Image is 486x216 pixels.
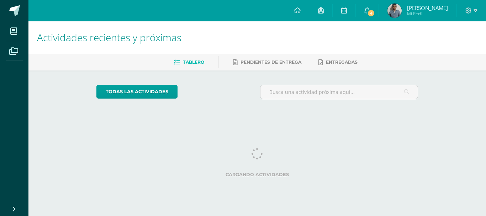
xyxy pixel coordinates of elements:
img: 96c9b95136652c88641d1038b5dd049d.png [387,4,402,18]
span: Entregadas [326,59,358,65]
a: Entregadas [318,57,358,68]
a: Pendientes de entrega [233,57,301,68]
span: Mi Perfil [407,11,448,17]
span: Tablero [183,59,204,65]
span: Pendientes de entrega [241,59,301,65]
input: Busca una actividad próxima aquí... [260,85,418,99]
span: Actividades recientes y próximas [37,31,181,44]
a: todas las Actividades [96,85,178,99]
label: Cargando actividades [96,172,418,177]
span: 4 [367,9,375,17]
span: [PERSON_NAME] [407,4,448,11]
a: Tablero [174,57,204,68]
